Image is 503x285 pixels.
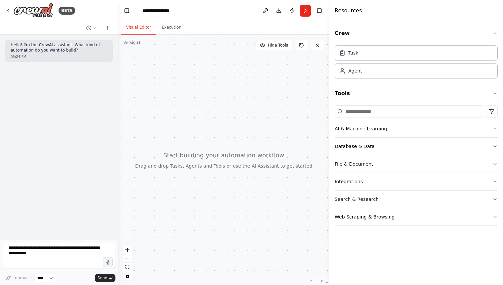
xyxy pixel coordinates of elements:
[335,155,498,173] button: File & Document
[156,21,187,35] button: Execution
[123,271,132,280] button: toggle interactivity
[121,21,156,35] button: Visual Editor
[122,6,131,15] button: Hide left sidebar
[3,274,32,282] button: Improve
[335,191,498,208] button: Search & Research
[335,84,498,103] button: Tools
[335,7,362,15] h4: Resources
[310,280,328,284] a: React Flow attribution
[102,24,113,32] button: Start a new chat
[123,254,132,263] button: zoom out
[335,208,498,225] button: Web Scraping & Browsing
[103,257,113,267] button: Click to speak your automation idea
[142,7,177,14] nav: breadcrumb
[97,275,107,281] span: Send
[84,24,99,32] button: Switch to previous chat
[335,103,498,231] div: Tools
[315,6,324,15] button: Hide right sidebar
[123,263,132,271] button: fit view
[13,3,53,18] img: Logo
[335,24,498,43] button: Crew
[123,40,141,45] div: Version 1
[123,245,132,254] button: zoom in
[348,68,362,74] div: Agent
[123,245,132,280] div: React Flow controls
[59,7,75,15] div: BETA
[95,274,115,282] button: Send
[348,50,358,56] div: Task
[11,54,107,59] div: 05:24 PM
[335,120,498,137] button: AI & Machine Learning
[12,275,29,281] span: Improve
[335,138,498,155] button: Database & Data
[268,43,288,48] span: Hide Tools
[335,43,498,84] div: Crew
[256,40,292,51] button: Hide Tools
[335,173,498,190] button: Integrations
[11,43,107,53] p: Hello! I'm the CrewAI assistant. What kind of automation do you want to build?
